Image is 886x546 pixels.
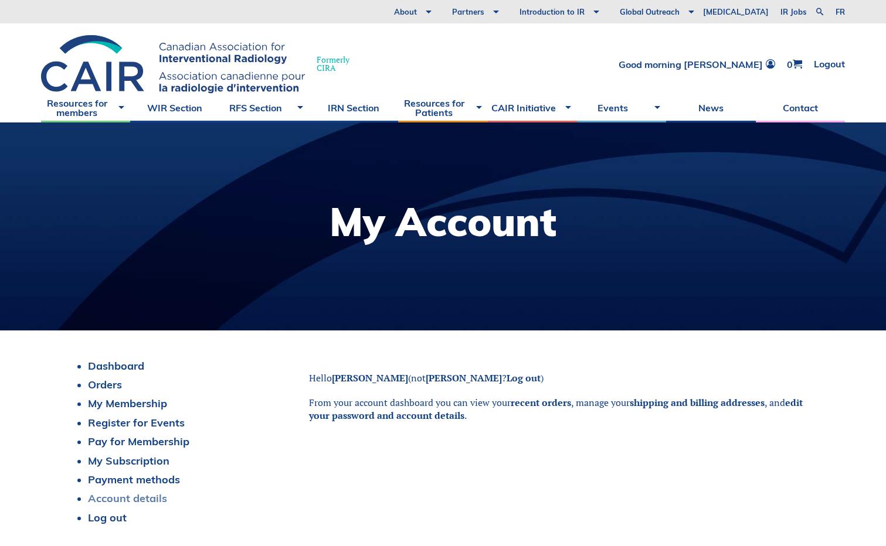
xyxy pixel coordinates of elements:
[88,416,185,429] a: Register for Events
[220,93,309,122] a: RFS Section
[577,93,666,122] a: Events
[398,93,487,122] a: Resources for Patients
[88,473,180,486] a: Payment methods
[309,396,816,422] p: From your account dashboard you can view your , manage your , and .
[41,93,130,122] a: Resources for members
[630,396,765,409] a: shipping and billing addresses
[787,59,802,69] a: 0
[309,371,816,384] p: Hello (not ? )
[488,93,577,122] a: CAIR Initiative
[88,492,167,505] a: Account details
[88,397,167,410] a: My Membership
[317,56,349,72] span: Formerly CIRA
[836,8,845,16] a: fr
[41,35,305,93] img: CIRA
[41,35,361,93] a: FormerlyCIRA
[666,93,755,122] a: News
[88,454,169,467] a: My Subscription
[511,396,571,409] a: recent orders
[88,359,144,373] a: Dashboard
[507,371,541,384] a: Log out
[814,59,845,69] a: Logout
[426,371,502,384] strong: [PERSON_NAME]
[309,396,803,422] a: edit your password and account details
[88,378,122,391] a: Orders
[130,93,219,122] a: WIR Section
[330,202,556,241] h1: My Account
[332,371,408,384] strong: [PERSON_NAME]
[756,93,845,122] a: Contact
[88,511,127,524] a: Log out
[619,59,775,69] a: Good morning [PERSON_NAME]
[88,435,189,448] a: Pay for Membership
[309,93,398,122] a: IRN Section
